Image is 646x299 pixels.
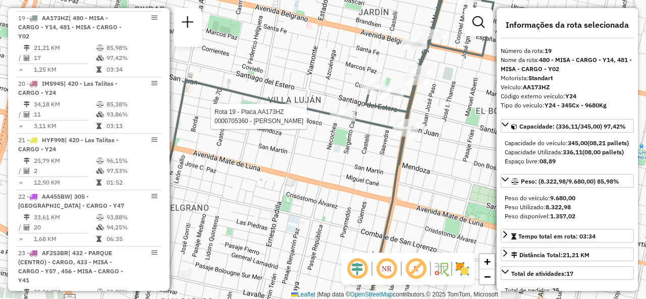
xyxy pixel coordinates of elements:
[505,157,630,166] div: Espaço livre:
[479,269,495,284] a: Zoom out
[563,148,582,156] strong: 336,11
[505,212,630,221] div: Peso disponível:
[33,166,96,176] td: 2
[18,80,118,96] span: | 420 - Las Talitas - CARGO - Y24
[106,43,157,53] td: 85,98%
[550,194,575,202] strong: 9.680,00
[96,214,104,220] i: % de utilização do peso
[501,282,634,299] div: Total de atividades:17
[484,255,491,268] span: +
[96,55,104,61] i: % de utilização da cubagem
[501,266,634,280] a: Total de atividades:17
[501,101,634,110] div: Tipo do veículo:
[454,261,470,277] img: Exibir/Ocultar setores
[317,291,318,298] span: |
[33,177,96,188] td: 12,90 KM
[501,74,634,83] div: Motorista:
[479,254,495,269] a: Zoom in
[151,15,157,21] em: Opções
[501,119,634,133] a: Capacidade: (336,11/345,00) 97,42%
[106,99,157,109] td: 85,38%
[33,234,96,244] td: 1,68 KM
[18,109,23,119] td: /
[106,65,157,75] td: 03:34
[106,177,157,188] td: 01:52
[33,53,96,63] td: 17
[291,291,315,298] a: Leaflet
[18,249,123,284] span: 23 -
[96,158,104,164] i: % de utilização do peso
[18,193,124,209] span: | 305 - [GEOGRAPHIC_DATA] - CARGO - Y47
[106,234,157,244] td: 06:35
[33,121,96,131] td: 3,11 KM
[523,83,550,91] strong: AA173HZ
[505,139,630,148] div: Capacidade do veículo:
[501,55,634,74] div: Nome da rota:
[42,80,64,87] span: IMS945
[24,101,30,107] i: Distância Total
[18,65,23,75] td: =
[518,232,596,240] span: Tempo total em rota: 03:34
[582,148,624,156] strong: (08,00 pallets)
[18,234,23,244] td: =
[18,222,23,232] td: /
[18,80,118,96] span: 20 -
[33,287,96,297] td: 31,96 KM
[433,261,449,277] img: Fluxo de ruas
[404,257,428,281] span: Exibir rótulo
[42,136,65,144] span: HYF998
[511,251,589,260] div: Distância Total:
[96,289,104,295] i: % de utilização do peso
[24,214,30,220] i: Distância Total
[501,190,634,225] div: Peso: (8.322,98/9.680,00) 85,98%
[96,101,104,107] i: % de utilização do peso
[587,139,629,147] strong: (08,21 pallets)
[505,203,630,212] div: Peso Utilizado:
[566,270,573,277] strong: 17
[106,121,157,131] td: 03:13
[18,193,124,209] span: 22 -
[289,290,501,299] div: Map data © contributors,© 2025 TomTom, Microsoft
[18,136,119,153] span: 21 -
[106,156,157,166] td: 96,15%
[33,222,96,232] td: 20
[18,53,23,63] td: /
[501,56,632,73] strong: 480 - MISA - CARGO - Y14, 481 - MISA - CARGO - Y02
[96,67,101,73] i: Tempo total em rota
[501,174,634,188] a: Peso: (8.322,98/9.680,00) 85,98%
[550,212,575,220] strong: 1.357,02
[42,249,68,257] span: AF253BR
[545,47,552,54] strong: 19
[18,14,122,40] span: 19 -
[151,80,157,86] em: Opções
[501,135,634,170] div: Capacidade: (336,11/345,00) 97,42%
[374,257,399,281] span: Ocultar NR
[106,212,157,222] td: 93,88%
[18,121,23,131] td: =
[33,43,96,53] td: 21,21 KM
[106,109,157,119] td: 93,86%
[505,148,630,157] div: Capacidade Utilizada:
[24,289,30,295] i: Distância Total
[565,92,576,100] strong: Y24
[18,14,122,40] span: | 480 - MISA - CARGO - Y14, 481 - MISA - CARGO - Y02
[24,224,30,230] i: Total de Atividades
[178,12,198,35] a: Nova sessão e pesquisa
[546,203,571,211] strong: 8.322,98
[528,74,553,82] strong: Standart
[96,111,104,117] i: % de utilização da cubagem
[501,248,634,261] a: Distância Total:21,21 KM
[468,12,489,32] a: Exibir filtros
[106,53,157,63] td: 97,42%
[42,193,70,200] span: AA455BW
[106,166,157,176] td: 97,53%
[24,45,30,51] i: Distância Total
[505,194,575,202] span: Peso do veículo:
[24,168,30,174] i: Total de Atividades
[568,139,587,147] strong: 345,00
[18,166,23,176] td: /
[96,168,104,174] i: % de utilização da cubagem
[501,229,634,243] a: Tempo total em rota: 03:34
[106,222,157,232] td: 94,25%
[545,101,607,109] strong: Y24 - 345Cx - 9680Kg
